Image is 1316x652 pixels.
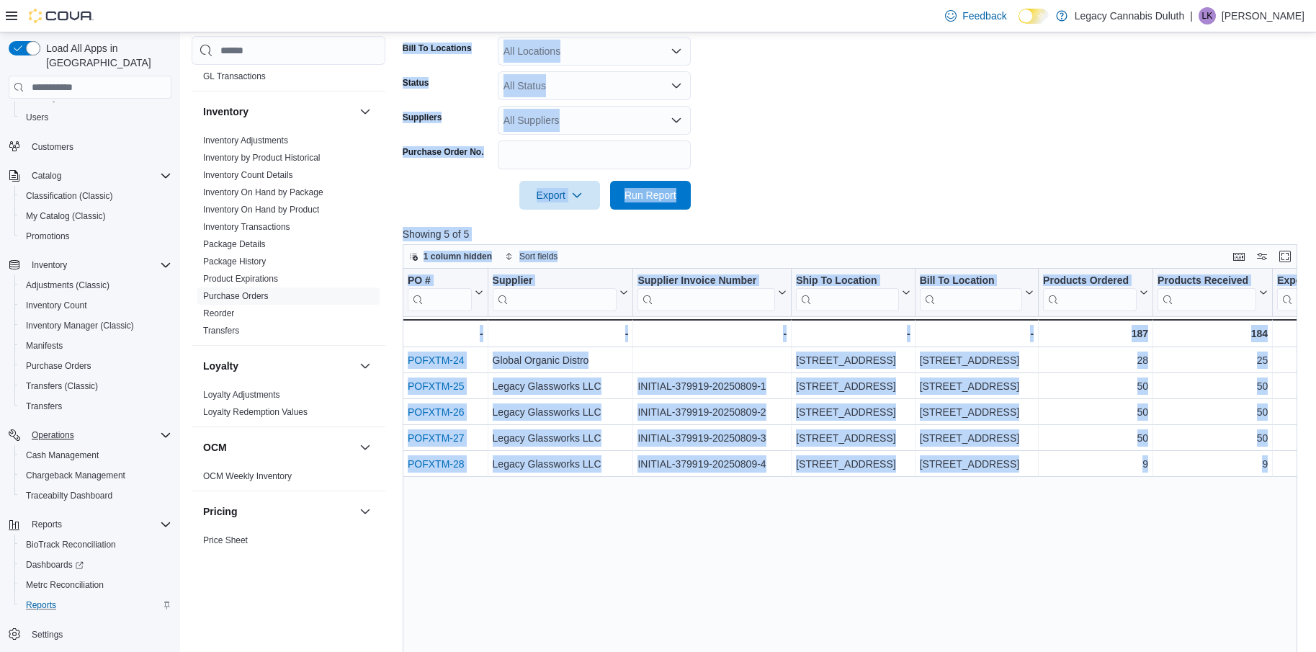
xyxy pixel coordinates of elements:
a: Inventory Count Details [203,170,293,180]
span: Cash Management [20,447,171,464]
div: 50 [1043,429,1148,447]
div: 50 [1158,378,1268,395]
div: 50 [1043,378,1148,395]
span: Inventory Manager (Classic) [20,317,171,334]
div: Ship To Location [796,274,898,311]
div: Supplier Invoice Number [637,274,775,311]
button: Manifests [14,336,177,356]
span: Inventory Count [20,297,171,314]
a: Classification (Classic) [20,187,119,205]
button: Export [519,181,600,210]
span: Inventory Adjustments [203,135,288,146]
button: Reports [26,516,68,533]
a: BioTrack Reconciliation [20,536,122,553]
button: Classification (Classic) [14,186,177,206]
div: - [919,325,1033,342]
div: Products Received [1158,274,1256,288]
span: BioTrack Reconciliation [20,536,171,553]
div: Finance [192,50,385,91]
div: 25 [1158,352,1268,369]
span: Load All Apps in [GEOGRAPHIC_DATA] [40,41,171,70]
a: Package History [203,256,266,267]
span: Reports [20,597,171,614]
button: Products Received [1158,274,1268,311]
div: Bill To Location [919,274,1021,311]
input: Dark Mode [1019,9,1049,24]
span: Dashboards [20,556,171,573]
div: Legacy Glassworks LLC [492,403,628,421]
label: Suppliers [403,112,442,123]
button: Traceabilty Dashboard [14,486,177,506]
div: Legacy Glassworks LLC [492,429,628,447]
div: Products Received [1158,274,1256,311]
span: My Catalog (Classic) [26,210,106,222]
div: Legacy Glassworks LLC [492,378,628,395]
div: Products Ordered [1043,274,1137,288]
div: [STREET_ADDRESS] [919,455,1033,473]
span: Users [20,109,171,126]
span: Traceabilty Dashboard [26,490,112,501]
div: Pricing [192,532,385,555]
button: OCM [203,440,354,455]
button: Supplier Invoice Number [637,274,787,311]
a: POFXTM-27 [408,432,465,444]
span: Customers [32,141,73,153]
div: INITIAL-379919-20250809-1 [637,378,787,395]
a: Inventory Manager (Classic) [20,317,140,334]
div: [STREET_ADDRESS] [919,378,1033,395]
a: Traceabilty Dashboard [20,487,118,504]
div: - [407,325,483,342]
button: Metrc Reconciliation [14,575,177,595]
div: PO # URL [408,274,472,311]
h3: Pricing [203,504,237,519]
div: Loyalty [192,386,385,427]
button: Inventory [3,255,177,275]
span: Users [26,112,48,123]
a: Cash Management [20,447,104,464]
button: Customers [3,136,177,157]
span: Reports [26,599,56,611]
a: Loyalty Redemption Values [203,407,308,417]
span: Loyalty Adjustments [203,389,280,401]
span: Transfers [26,401,62,412]
span: Run Report [625,188,676,202]
span: Adjustments (Classic) [26,280,109,291]
span: Metrc Reconciliation [20,576,171,594]
a: Users [20,109,54,126]
div: Global Organic Distro [492,352,628,369]
p: [PERSON_NAME] [1222,7,1304,24]
button: Users [14,107,177,128]
span: OCM Weekly Inventory [203,470,292,482]
div: - [637,325,787,342]
span: Settings [32,629,63,640]
span: Promotions [20,228,171,245]
span: Transfers (Classic) [20,378,171,395]
a: Customers [26,138,79,156]
button: Inventory Manager (Classic) [14,316,177,336]
button: Bill To Location [919,274,1033,311]
span: Inventory [26,256,171,274]
button: Run Report [610,181,691,210]
button: Pricing [203,504,354,519]
label: Status [403,77,429,89]
button: Adjustments (Classic) [14,275,177,295]
span: Operations [32,429,74,441]
span: Settings [26,625,171,643]
button: Open list of options [671,45,682,57]
span: LK [1202,7,1213,24]
p: Showing 5 of 5 [403,227,1307,241]
button: Operations [3,425,177,445]
div: - [492,325,628,342]
span: Loyalty Redemption Values [203,406,308,418]
button: Products Ordered [1043,274,1148,311]
a: My Catalog (Classic) [20,207,112,225]
span: Package Details [203,238,266,250]
a: Transfers [20,398,68,415]
button: My Catalog (Classic) [14,206,177,226]
a: Purchase Orders [203,291,269,301]
div: Ship To Location [796,274,898,288]
a: POFXTM-25 [408,380,465,392]
span: Adjustments (Classic) [20,277,171,294]
span: BioTrack Reconciliation [26,539,116,550]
